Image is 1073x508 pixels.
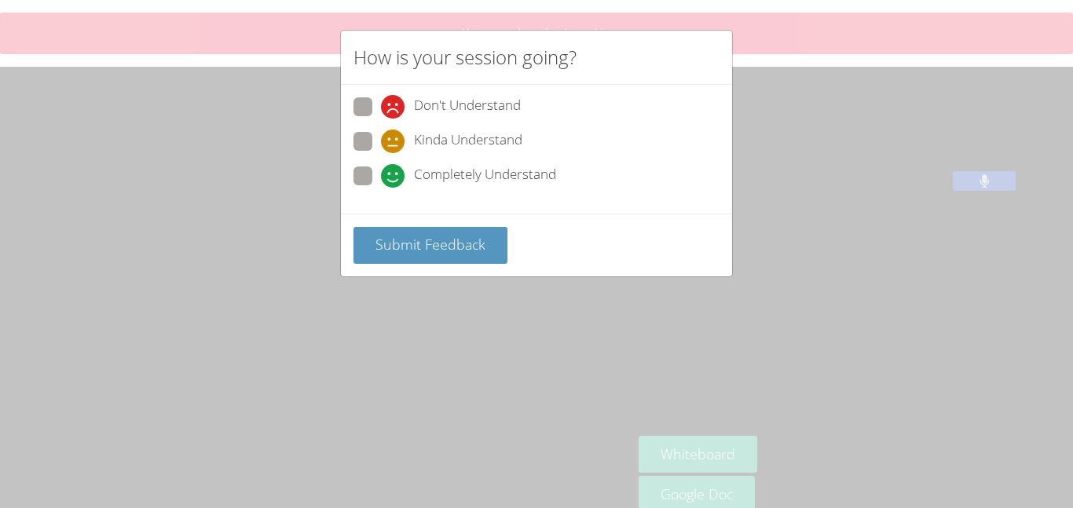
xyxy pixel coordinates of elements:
[414,164,556,188] span: Completely Understand
[414,95,521,119] span: Don't Understand
[353,227,507,264] button: Submit Feedback
[353,43,577,71] h2: How is your session going?
[414,130,522,153] span: Kinda Understand
[375,235,485,254] span: Submit Feedback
